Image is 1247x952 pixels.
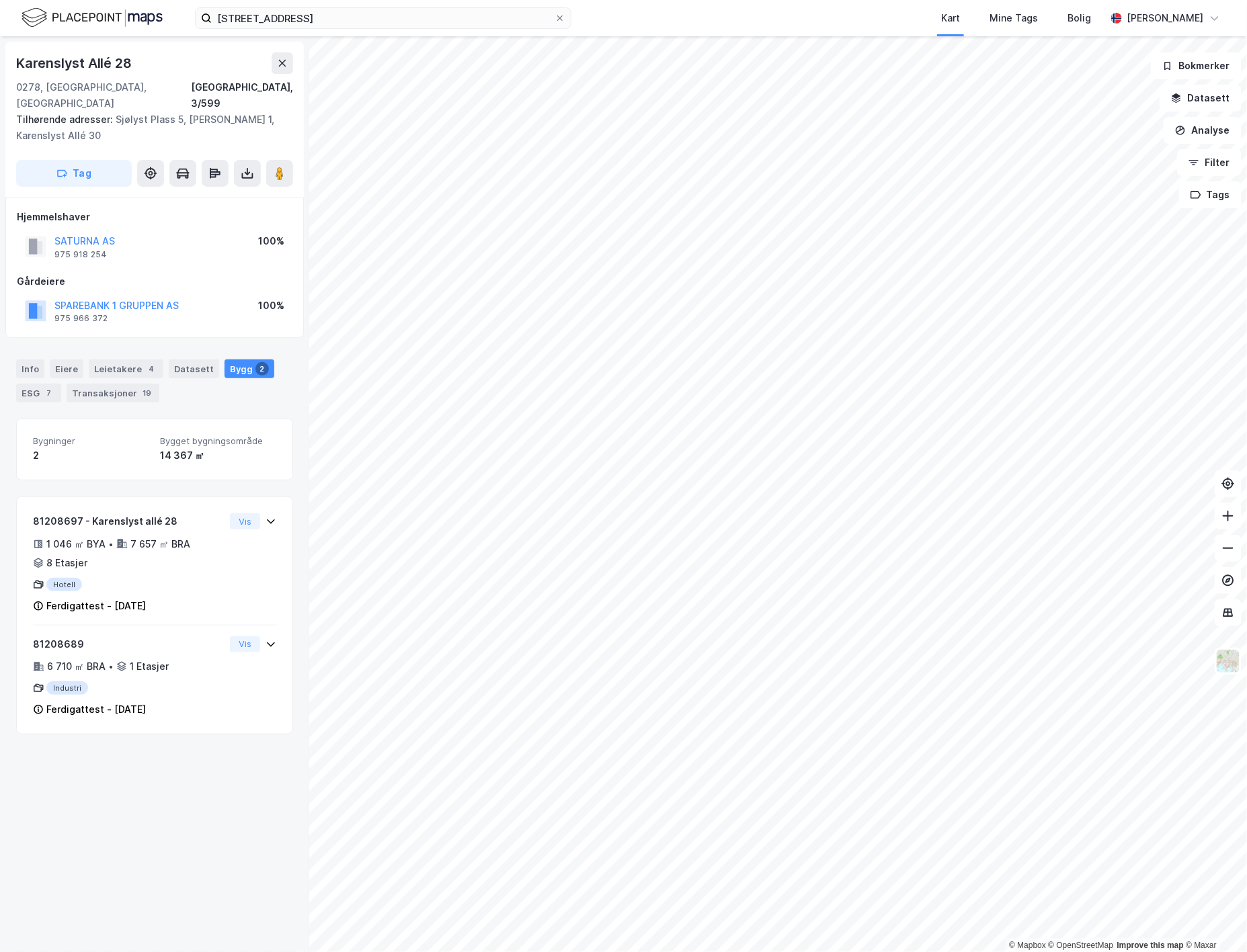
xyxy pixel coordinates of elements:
div: [GEOGRAPHIC_DATA], 3/599 [191,79,293,112]
a: Mapbox [1009,941,1046,950]
div: Kart [941,10,960,26]
div: 975 918 254 [54,249,107,260]
div: Karenslyst Allé 28 [16,52,134,74]
div: 0278, [GEOGRAPHIC_DATA], [GEOGRAPHIC_DATA] [16,79,191,112]
button: Filter [1177,149,1242,176]
div: Datasett [169,359,219,378]
div: 2 [33,447,149,464]
div: 975 966 372 [54,313,108,324]
div: 19 [140,386,154,400]
a: Improve this map [1117,941,1184,950]
div: Ferdigattest - [DATE] [46,701,146,718]
span: Bygninger [33,435,149,447]
div: 6 710 ㎡ BRA [47,658,106,675]
div: Kontrollprogram for chat [1180,888,1247,952]
img: logo.f888ab2527a4732fd821a326f86c7f29.svg [22,6,163,30]
button: Tag [16,160,132,187]
div: Transaksjoner [67,384,159,402]
div: 4 [145,362,158,376]
div: 8 Etasjer [46,555,87,571]
div: [PERSON_NAME] [1127,10,1204,26]
button: Tags [1179,181,1242,208]
div: Mine Tags [990,10,1038,26]
div: Hjemmelshaver [17,209,292,225]
div: Bygg [225,359,274,378]
iframe: Chat Widget [1180,888,1247,952]
div: Eiere [50,359,83,378]
div: 1 046 ㎡ BYA [46,536,106,552]
button: Vis [230,636,260,652]
input: Søk på adresse, matrikkel, gårdeiere, leietakere eller personer [212,8,555,28]
button: Datasett [1160,85,1242,112]
div: ESG [16,384,61,402]
span: Tilhørende adresser: [16,114,116,125]
button: Analyse [1164,117,1242,144]
div: 100% [258,298,284,314]
div: • [108,539,114,550]
div: 1 Etasjer [130,658,169,675]
div: Info [16,359,44,378]
div: Gårdeiere [17,273,292,290]
div: • [108,661,114,672]
div: 100% [258,233,284,249]
img: Z [1215,648,1241,674]
div: 7 657 ㎡ BRA [130,536,190,552]
div: 2 [255,362,269,376]
div: Sjølyst Plass 5, [PERSON_NAME] 1, Karenslyst Allé 30 [16,112,282,144]
div: 14 367 ㎡ [160,447,276,464]
button: Bokmerker [1151,52,1242,79]
a: OpenStreetMap [1049,941,1114,950]
div: Ferdigattest - [DATE] [46,598,146,614]
div: 81208689 [33,636,225,652]
div: Leietakere [89,359,163,378]
div: 7 [42,386,56,400]
div: Bolig [1068,10,1091,26]
button: Vis [230,513,260,529]
span: Bygget bygningsområde [160,435,276,447]
div: 81208697 - Karenslyst allé 28 [33,513,225,529]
